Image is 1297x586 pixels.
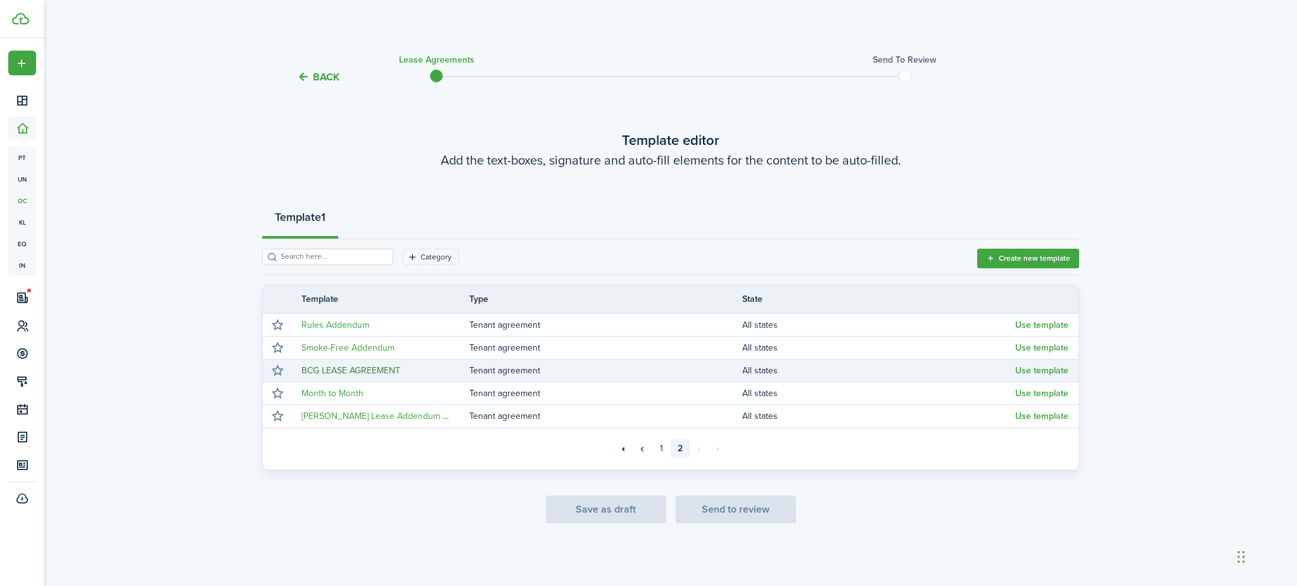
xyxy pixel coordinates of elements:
[1015,366,1068,376] button: Use template
[614,439,633,458] a: First
[1015,411,1068,421] button: Use template
[301,341,395,354] a: Smoke-Free Addendum
[301,387,364,400] a: Month to Month
[469,316,742,334] td: Tenant agreement
[262,130,1079,151] wizard-step-header-title: Template editor
[469,385,742,402] td: Tenant agreement
[1015,389,1068,399] button: Use template
[742,385,1015,402] td: All states
[301,318,369,332] a: Rules Addendum
[690,439,709,458] a: Next
[269,339,286,356] button: Mark as favourite
[8,147,36,168] a: pt
[275,209,321,226] strong: Template
[742,292,1015,306] th: State
[8,254,36,276] a: in
[469,292,742,306] th: Type
[742,408,1015,425] td: All states
[742,339,1015,356] td: All states
[1015,320,1068,330] button: Use template
[742,316,1015,334] td: All states
[1234,525,1297,586] iframe: Chat Widget
[269,316,286,334] button: Mark as favourite
[277,251,389,263] input: Search here...
[262,151,1079,170] wizard-step-header-description: Add the text-boxes, signature and auto-fill elements for the content to be auto-filled.
[8,51,36,75] button: Open menu
[297,70,339,84] button: Back
[269,384,286,402] button: Mark as favourite
[709,439,728,458] a: Last
[8,211,36,233] a: kl
[652,439,671,458] a: 1
[301,409,594,423] a: [PERSON_NAME] Lease Addendum - [STREET_ADDRESS][PERSON_NAME]
[301,364,400,377] a: BCG LEASE AGREEMENT
[742,362,1015,379] td: All states
[12,13,29,25] img: TenantCloud
[269,361,286,379] button: Mark as favourite
[8,190,36,211] a: oc
[1237,538,1245,576] div: Drag
[269,408,286,425] button: Mark as favourite
[671,439,690,458] a: 2
[633,439,652,458] a: Previous
[8,168,36,190] a: un
[977,249,1079,268] button: Create new template
[321,209,326,226] strong: 1
[8,233,36,254] a: eq
[469,339,742,356] td: Tenant agreement
[399,53,474,66] h3: Lease Agreements
[873,53,937,66] h3: Send to review
[292,292,469,306] th: Template
[403,249,459,265] filter-tag: Open filter
[421,251,452,263] filter-tag-label: Category
[469,408,742,425] td: Tenant agreement
[1015,343,1068,353] button: Use template
[469,362,742,379] td: Tenant agreement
